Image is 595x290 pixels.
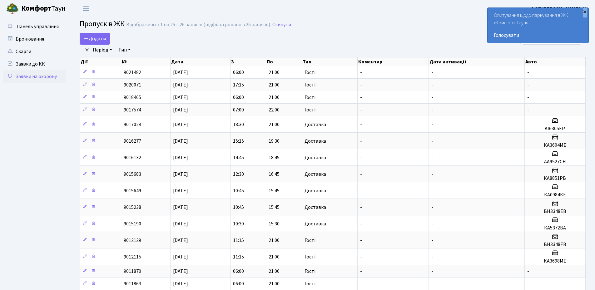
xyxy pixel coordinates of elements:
[233,237,244,244] span: 11:15
[124,94,141,101] span: 9018465
[90,45,115,55] a: Період
[360,138,362,145] span: -
[527,81,529,88] span: -
[124,81,141,88] span: 9020071
[269,204,280,211] span: 15:45
[231,57,266,66] th: З
[84,35,106,42] span: Додати
[429,57,525,66] th: Дата активації
[431,154,433,161] span: -
[173,94,188,101] span: [DATE]
[431,237,433,244] span: -
[3,20,66,33] a: Панель управління
[360,253,362,260] span: -
[358,57,429,66] th: Коментар
[527,69,529,76] span: -
[272,22,291,28] a: Скинути
[173,280,188,287] span: [DATE]
[527,242,583,248] h5: ВН3348ЕВ
[233,106,244,113] span: 07:00
[233,138,244,145] span: 15:15
[431,138,433,145] span: -
[233,253,244,260] span: 11:15
[305,107,315,112] span: Гості
[527,268,529,275] span: -
[121,57,171,66] th: №
[269,220,280,227] span: 15:30
[173,204,188,211] span: [DATE]
[360,187,362,194] span: -
[124,106,141,113] span: 9017574
[124,138,141,145] span: 9016277
[488,8,588,43] div: Опитування щодо паркування в ЖК «Комфорт Таун»
[305,221,326,226] span: Доставка
[582,8,588,15] div: ×
[527,258,583,264] h5: КА3698МЕ
[269,187,280,194] span: 15:45
[431,204,433,211] span: -
[173,187,188,194] span: [DATE]
[233,94,244,101] span: 06:00
[173,138,188,145] span: [DATE]
[431,220,433,227] span: -
[173,69,188,76] span: [DATE]
[527,280,529,287] span: -
[3,33,66,45] a: Бронювання
[431,69,433,76] span: -
[233,171,244,178] span: 12:30
[269,94,280,101] span: 21:00
[233,69,244,76] span: 06:00
[360,237,362,244] span: -
[269,106,280,113] span: 22:00
[305,238,315,243] span: Гості
[124,220,141,227] span: 9015190
[124,121,141,128] span: 9017024
[173,171,188,178] span: [DATE]
[431,253,433,260] span: -
[531,5,588,12] a: ФОП [PERSON_NAME]. Н.
[305,205,326,210] span: Доставка
[305,188,326,193] span: Доставка
[360,280,362,287] span: -
[173,237,188,244] span: [DATE]
[3,70,66,83] a: Заявки на охорону
[21,3,66,14] span: Таун
[360,268,362,275] span: -
[21,3,51,13] b: Комфорт
[360,204,362,211] span: -
[124,154,141,161] span: 9016132
[527,192,583,198] h5: КА0984КЕ
[173,220,188,227] span: [DATE]
[6,2,19,15] img: logo.png
[431,280,433,287] span: -
[431,187,433,194] span: -
[269,121,280,128] span: 21:00
[305,172,326,177] span: Доставка
[305,155,326,160] span: Доставка
[233,204,244,211] span: 10:45
[431,121,433,128] span: -
[431,106,433,113] span: -
[233,280,244,287] span: 06:00
[17,23,59,30] span: Панель управління
[78,3,94,14] button: Переключити навігацію
[269,171,280,178] span: 16:45
[171,57,231,66] th: Дата
[527,106,529,113] span: -
[173,121,188,128] span: [DATE]
[233,187,244,194] span: 10:45
[266,57,302,66] th: По
[233,121,244,128] span: 18:30
[269,253,280,260] span: 21:00
[233,220,244,227] span: 10:30
[305,254,315,259] span: Гості
[269,138,280,145] span: 19:30
[360,94,362,101] span: -
[269,280,280,287] span: 21:00
[527,126,583,132] h5: АІ6305ЕР
[527,94,529,101] span: -
[360,81,362,88] span: -
[305,95,315,100] span: Гості
[360,69,362,76] span: -
[494,32,582,39] a: Голосувати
